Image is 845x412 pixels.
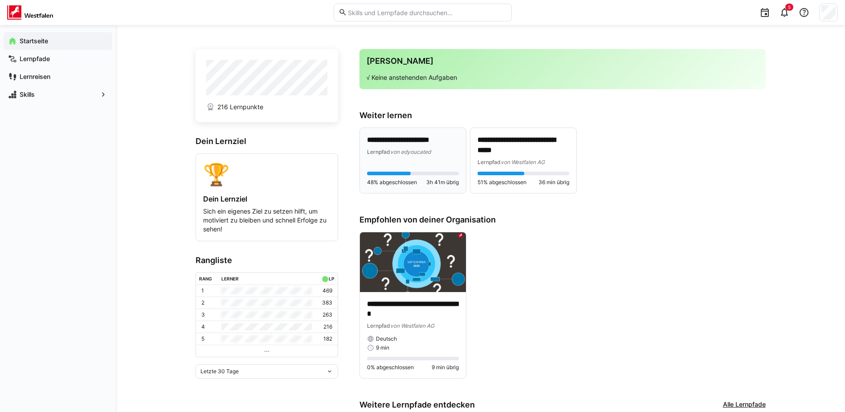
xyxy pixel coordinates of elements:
img: image [360,232,466,292]
p: 1 [201,287,204,294]
h3: Dein Lernziel [196,136,338,146]
p: Sich ein eigenes Ziel zu setzen hilft, um motiviert zu bleiben und schnell Erfolge zu sehen! [203,207,331,234]
p: 4 [201,323,205,330]
span: 9 min übrig [432,364,459,371]
div: Lerner [221,276,239,281]
h3: Rangliste [196,255,338,265]
div: 🏆 [203,161,331,187]
span: 3h 41m übrig [426,179,459,186]
p: 263 [322,311,332,318]
span: 0% abgeschlossen [367,364,414,371]
span: 48% abgeschlossen [367,179,417,186]
p: √ Keine anstehenden Aufgaben [367,73,759,82]
span: 9 min [376,344,389,351]
span: 216 Lernpunkte [217,103,263,111]
span: Letzte 30 Tage [200,368,239,375]
h3: Empfohlen von deiner Organisation [359,215,766,225]
p: 5 [201,335,204,342]
p: 2 [201,299,204,306]
h3: Weiter lernen [359,111,766,120]
span: Lernpfad [478,159,501,165]
p: 383 [322,299,332,306]
span: von Westfalen AG [390,322,434,329]
span: Deutsch [376,335,397,342]
span: 5 [788,4,791,10]
h4: Dein Lernziel [203,194,331,203]
span: Lernpfad [367,322,390,329]
span: 36 min übrig [539,179,569,186]
span: von edyoucated [390,148,431,155]
span: 51% abgeschlossen [478,179,527,186]
p: 469 [322,287,332,294]
span: Lernpfad [367,148,390,155]
span: von Westfalen AG [501,159,545,165]
h3: Weitere Lernpfade entdecken [359,400,475,410]
p: 182 [323,335,332,342]
h3: [PERSON_NAME] [367,56,759,66]
div: LP [329,276,334,281]
div: Rang [199,276,212,281]
a: Alle Lernpfade [723,400,766,410]
p: 3 [201,311,205,318]
p: 216 [323,323,332,330]
input: Skills und Lernpfade durchsuchen… [347,8,506,16]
